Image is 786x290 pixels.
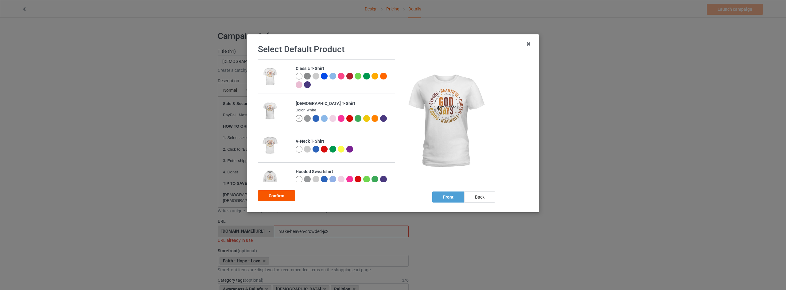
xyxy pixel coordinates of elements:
[296,108,392,113] div: Color: White
[258,190,295,201] div: Confirm
[296,101,392,107] div: [DEMOGRAPHIC_DATA] T-Shirt
[258,44,528,55] h1: Select Default Product
[296,169,392,175] div: Hooded Sweatshirt
[296,66,392,72] div: Classic T-Shirt
[304,73,311,79] img: heather_texture.png
[432,191,464,203] div: front
[296,138,392,145] div: V-Neck T-Shirt
[464,191,495,203] div: back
